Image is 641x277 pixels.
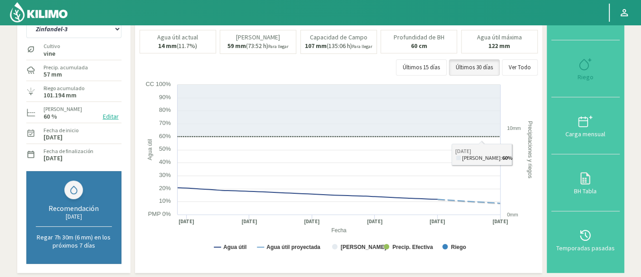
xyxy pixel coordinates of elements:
button: Temporadas pasadas [551,211,620,268]
text: Agua útil [223,244,246,250]
p: Agua útil actual [157,34,198,41]
div: BH Tabla [554,188,617,194]
div: Temporadas pasadas [554,245,617,251]
p: [PERSON_NAME] [236,34,280,41]
text: [DATE] [241,218,257,225]
button: Editar [100,111,121,122]
div: Recomendación [36,204,112,213]
div: Carga mensual [554,131,617,137]
small: Para llegar [352,43,372,49]
button: Últimos 30 días [449,59,500,76]
label: [DATE] [43,134,63,140]
b: 59 mm [227,42,246,50]
p: (11.7%) [158,43,197,49]
text: [PERSON_NAME] [340,244,386,250]
text: Fecha [331,227,347,234]
p: Regar 7h 30m (6 mm) en los próximos 7 días [36,233,112,249]
text: 50% [159,145,170,152]
label: 60 % [43,114,57,119]
text: 70% [159,119,170,126]
label: [DATE] [43,155,63,161]
label: Cultivo [43,42,60,50]
button: Riego [551,40,620,97]
b: 122 mm [488,42,510,50]
text: 90% [159,94,170,100]
b: 60 cm [411,42,427,50]
label: Riego acumulado [43,84,84,92]
text: Agua útil proyectada [266,244,320,250]
text: 20% [159,185,170,191]
text: Agua útil [146,139,153,160]
text: CC 100% [145,81,171,87]
text: 10mm [507,125,521,131]
button: BH Tabla [551,154,620,211]
label: [PERSON_NAME] [43,105,82,113]
text: 30% [159,172,170,178]
b: 107 mm [305,42,327,50]
button: Últimos 15 días [396,59,447,76]
text: [DATE] [366,218,382,225]
img: Kilimo [9,1,68,23]
text: PMP 0% [148,210,171,217]
b: 14 mm [158,42,177,50]
text: 80% [159,106,170,113]
label: Fecha de inicio [43,126,78,134]
p: Profundidad de BH [394,34,444,41]
small: Para llegar [268,43,289,49]
text: 10% [159,197,170,204]
label: vine [43,51,60,57]
label: Precip. acumulada [43,63,88,72]
p: Capacidad de Campo [310,34,367,41]
div: Riego [554,74,617,80]
text: 40% [159,158,170,165]
text: Precip. Efectiva [392,244,433,250]
button: Ver Todo [502,59,538,76]
div: [DATE] [36,213,112,220]
p: Agua útil máxima [477,34,522,41]
p: (135:06 h) [305,43,372,50]
text: [DATE] [178,218,194,225]
text: Precipitaciones y riegos [527,121,533,178]
label: 101.194 mm [43,92,77,98]
label: 57 mm [43,72,62,77]
text: Riego [451,244,466,250]
label: Fecha de finalización [43,147,93,155]
text: [DATE] [429,218,445,225]
text: 60% [159,133,170,139]
button: Carga mensual [551,97,620,154]
text: 0mm [507,212,518,217]
text: [DATE] [304,218,320,225]
text: [DATE] [492,218,508,225]
p: (73:52 h) [227,43,289,50]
